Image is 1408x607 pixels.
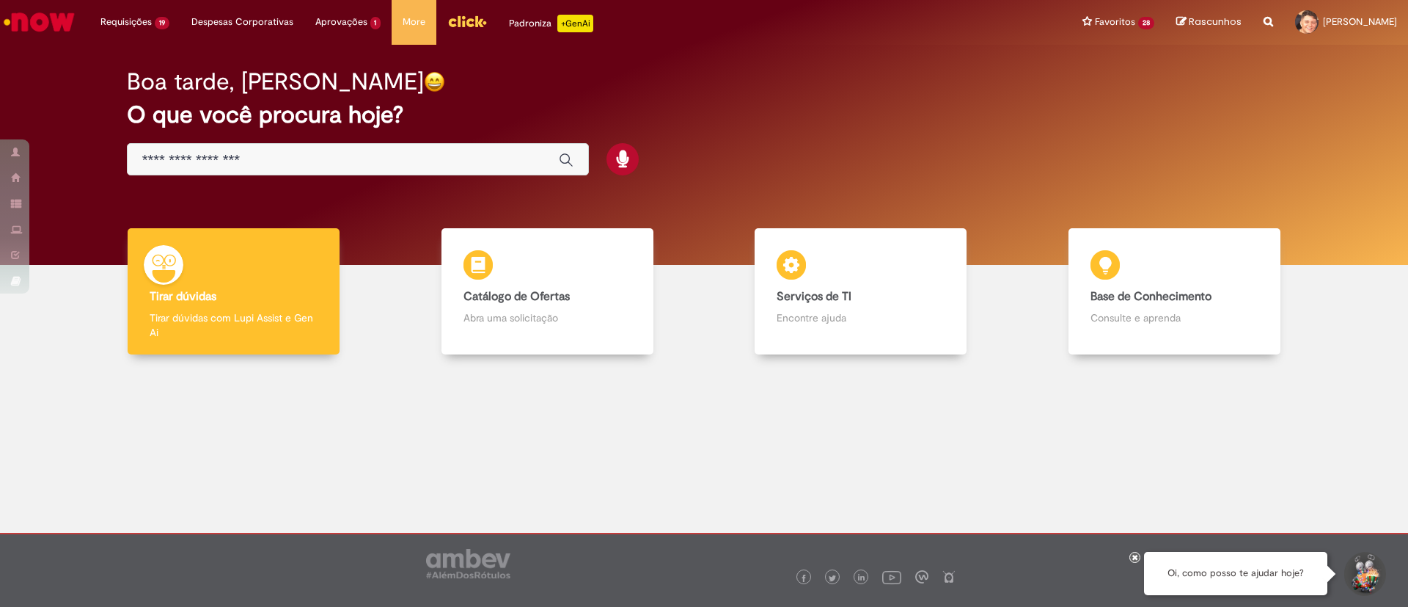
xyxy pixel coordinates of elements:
[1189,15,1242,29] span: Rascunhos
[100,15,152,29] span: Requisições
[704,228,1018,355] a: Serviços de TI Encontre ajuda
[463,310,631,325] p: Abra uma solicitação
[777,289,851,304] b: Serviços de TI
[1095,15,1135,29] span: Favoritos
[1090,289,1211,304] b: Base de Conhecimento
[424,71,445,92] img: happy-face.png
[1323,15,1397,28] span: [PERSON_NAME]
[1342,552,1386,596] button: Iniciar Conversa de Suporte
[1,7,77,37] img: ServiceNow
[1090,310,1258,325] p: Consulte e aprenda
[1138,17,1154,29] span: 28
[403,15,425,29] span: More
[1018,228,1332,355] a: Base de Conhecimento Consulte e aprenda
[77,228,391,355] a: Tirar dúvidas Tirar dúvidas com Lupi Assist e Gen Ai
[127,102,1282,128] h2: O que você procura hoje?
[800,575,807,582] img: logo_footer_facebook.png
[858,574,865,583] img: logo_footer_linkedin.png
[915,570,928,584] img: logo_footer_workplace.png
[315,15,367,29] span: Aprovações
[1144,552,1327,595] div: Oi, como posso te ajudar hoje?
[447,10,487,32] img: click_logo_yellow_360x200.png
[557,15,593,32] p: +GenAi
[942,570,956,584] img: logo_footer_naosei.png
[150,289,216,304] b: Tirar dúvidas
[509,15,593,32] div: Padroniza
[1176,15,1242,29] a: Rascunhos
[777,310,945,325] p: Encontre ajuda
[370,17,381,29] span: 1
[426,549,510,578] img: logo_footer_ambev_rotulo_gray.png
[155,17,169,29] span: 19
[127,69,424,95] h2: Boa tarde, [PERSON_NAME]
[882,567,901,586] img: logo_footer_youtube.png
[150,310,318,340] p: Tirar dúvidas com Lupi Assist e Gen Ai
[829,575,836,582] img: logo_footer_twitter.png
[191,15,293,29] span: Despesas Corporativas
[391,228,705,355] a: Catálogo de Ofertas Abra uma solicitação
[463,289,570,304] b: Catálogo de Ofertas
